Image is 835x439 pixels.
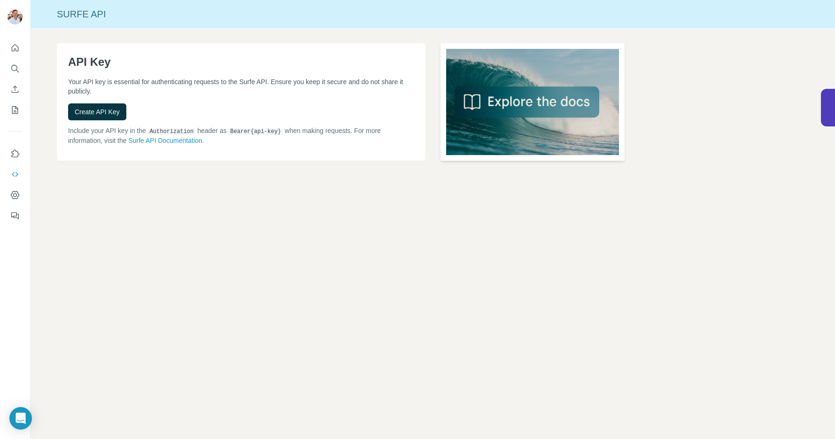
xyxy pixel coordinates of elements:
[8,166,23,183] button: Use Surfe API
[8,81,23,98] button: Enrich CSV
[148,128,196,135] code: Authorization
[8,9,23,24] img: Avatar
[75,107,120,117] span: Create API Key
[68,103,126,120] button: Create API Key
[8,102,23,118] button: My lists
[8,60,23,77] button: Search
[8,39,23,56] button: Quick start
[68,55,414,70] h1: API Key
[128,137,202,144] a: Surfe API Documentation
[8,145,23,162] button: Use Surfe on LinkedIn
[68,77,414,96] p: Your API key is essential for authenticating requests to the Surfe API. Ensure you keep it secure...
[9,407,32,430] div: Open Intercom Messenger
[68,126,414,145] p: Include your API key in the header as when making requests. For more information, visit the .
[228,128,283,135] code: Bearer {api-key}
[8,187,23,204] button: Dashboard
[8,207,23,224] button: Feedback
[31,8,835,21] div: Surfe API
